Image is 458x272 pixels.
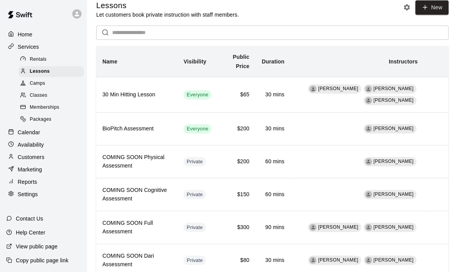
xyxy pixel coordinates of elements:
p: Calendar [18,128,40,136]
span: Private [184,224,206,231]
h6: COMING SOON Cognitive Assessment [102,186,171,203]
a: Camps [19,78,87,90]
b: Name [102,58,117,65]
h6: BioPitch Assessment [102,125,171,133]
p: Services [18,43,39,51]
div: Lessons [19,66,84,77]
a: New [415,0,449,15]
p: Help Center [16,229,45,236]
p: Settings [18,190,38,198]
h6: $300 [224,223,249,232]
div: Adam Sobocienski [310,86,317,92]
span: [PERSON_NAME] [374,98,414,103]
h6: 30 mins [262,256,284,265]
span: Everyone [184,91,211,99]
div: This service is visible to all of your customers [184,124,211,133]
div: Packages [19,114,84,125]
h6: $200 [224,157,249,166]
h6: 30 Min Hitting Lesson [102,91,171,99]
b: Duration [262,58,284,65]
a: Services [6,41,81,53]
h6: $80 [224,256,249,265]
div: Memberships [19,102,84,113]
span: [PERSON_NAME] [318,224,358,230]
div: Classes [19,90,84,101]
span: [PERSON_NAME] [374,126,414,131]
div: This service is hidden, and can only be accessed via a direct link [184,190,206,199]
button: Lesson settings [401,2,413,13]
a: Calendar [6,127,81,138]
a: Reports [6,176,81,188]
div: Adam Sobocienski [365,125,372,132]
a: Memberships [19,102,87,114]
span: Packages [30,116,51,123]
span: [PERSON_NAME] [318,257,358,263]
h6: 60 mins [262,157,284,166]
div: Ashley Kravitz [365,86,372,92]
a: Lessons [19,65,87,77]
span: Private [184,257,206,264]
p: Let customers book private instruction with staff members. [96,11,239,19]
p: Customers [18,153,44,161]
span: Everyone [184,125,211,133]
div: Adam Sobocienski [310,224,317,231]
div: Adam Sobocienski [365,158,372,165]
h6: COMING SOON Dari Assessment [102,252,171,269]
div: This service is hidden, and can only be accessed via a direct link [184,157,206,166]
a: Packages [19,114,87,126]
span: [PERSON_NAME] [318,86,358,91]
b: Visibility [184,58,206,65]
b: Public Price [233,54,249,69]
span: Private [184,191,206,198]
div: Adam Sobocienski [365,191,372,198]
p: Reports [18,178,37,186]
h6: $150 [224,190,249,199]
div: Rentals [19,54,84,65]
p: Contact Us [16,215,43,222]
a: Classes [19,90,87,102]
span: [PERSON_NAME] [374,224,414,230]
p: View public page [16,243,58,250]
h6: 30 mins [262,125,284,133]
div: Aaron Reesh [365,97,372,104]
span: Lessons [30,68,50,75]
span: Memberships [30,104,59,111]
span: [PERSON_NAME] [374,257,414,263]
a: Rentals [19,53,87,65]
span: Private [184,158,206,166]
div: Camps [19,78,84,89]
a: Settings [6,188,81,200]
span: [PERSON_NAME] [374,86,414,91]
div: Ashley Kravitz [365,257,372,264]
a: Home [6,29,81,40]
p: Copy public page link [16,257,68,264]
p: Marketing [18,166,42,173]
span: Classes [30,92,47,99]
h6: 90 mins [262,223,284,232]
div: This service is visible to all of your customers [184,90,211,99]
h5: Lessons [96,0,239,11]
h6: $65 [224,91,249,99]
h6: $200 [224,125,249,133]
div: Ashley Kravitz [365,224,372,231]
b: Instructors [389,58,418,65]
span: Rentals [30,56,47,63]
h6: COMING SOON Physical Assessment [102,153,171,170]
p: Home [18,31,32,38]
a: Marketing [6,164,81,175]
p: Availability [18,141,44,149]
a: Customers [6,151,81,163]
div: Adam Sobocienski [310,257,317,264]
span: Camps [30,80,45,87]
div: This service is hidden, and can only be accessed via a direct link [184,256,206,265]
h6: COMING SOON Full Assessment [102,219,171,236]
span: [PERSON_NAME] [374,192,414,197]
a: Availability [6,139,81,151]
